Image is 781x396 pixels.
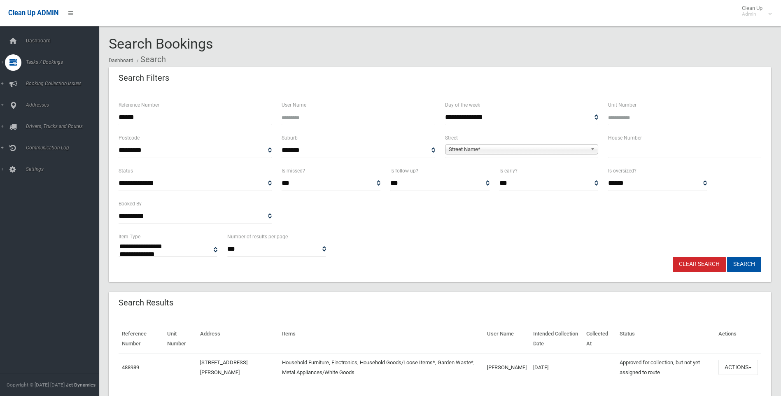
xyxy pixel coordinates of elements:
th: Intended Collection Date [530,325,583,353]
header: Search Results [109,295,183,311]
span: Booking Collection Issues [23,81,105,86]
li: Search [135,52,166,67]
span: Search Bookings [109,35,213,52]
td: Household Furniture, Electronics, Household Goods/Loose Items*, Garden Waste*, Metal Appliances/W... [279,353,484,382]
th: Items [279,325,484,353]
strong: Jet Dynamics [66,382,96,388]
button: Search [727,257,761,272]
span: Tasks / Bookings [23,59,105,65]
span: Communication Log [23,145,105,151]
button: Actions [718,360,758,375]
label: Reference Number [119,100,159,109]
th: Reference Number [119,325,164,353]
label: Is missed? [282,166,305,175]
a: Dashboard [109,58,133,63]
label: Suburb [282,133,298,142]
a: Clear Search [673,257,726,272]
label: Item Type [119,232,140,241]
td: [PERSON_NAME] [484,353,530,382]
label: Is follow up? [390,166,418,175]
label: Unit Number [608,100,636,109]
td: [DATE] [530,353,583,382]
span: Street Name* [449,144,587,154]
th: User Name [484,325,530,353]
label: Street [445,133,458,142]
label: Is oversized? [608,166,636,175]
label: User Name [282,100,306,109]
a: [STREET_ADDRESS][PERSON_NAME] [200,359,247,375]
span: Clean Up [738,5,771,17]
label: Is early? [499,166,518,175]
span: Drivers, Trucks and Routes [23,123,105,129]
th: Actions [715,325,761,353]
label: Booked By [119,199,142,208]
header: Search Filters [109,70,179,86]
span: Settings [23,166,105,172]
label: Day of the week [445,100,480,109]
label: Number of results per page [227,232,288,241]
a: 488989 [122,364,139,370]
span: Copyright © [DATE]-[DATE] [7,382,65,388]
th: Address [197,325,278,353]
small: Admin [742,11,762,17]
label: House Number [608,133,642,142]
label: Postcode [119,133,140,142]
span: Dashboard [23,38,105,44]
td: Approved for collection, but not yet assigned to route [616,353,715,382]
label: Status [119,166,133,175]
th: Status [616,325,715,353]
span: Addresses [23,102,105,108]
th: Collected At [583,325,616,353]
span: Clean Up ADMIN [8,9,58,17]
th: Unit Number [164,325,197,353]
